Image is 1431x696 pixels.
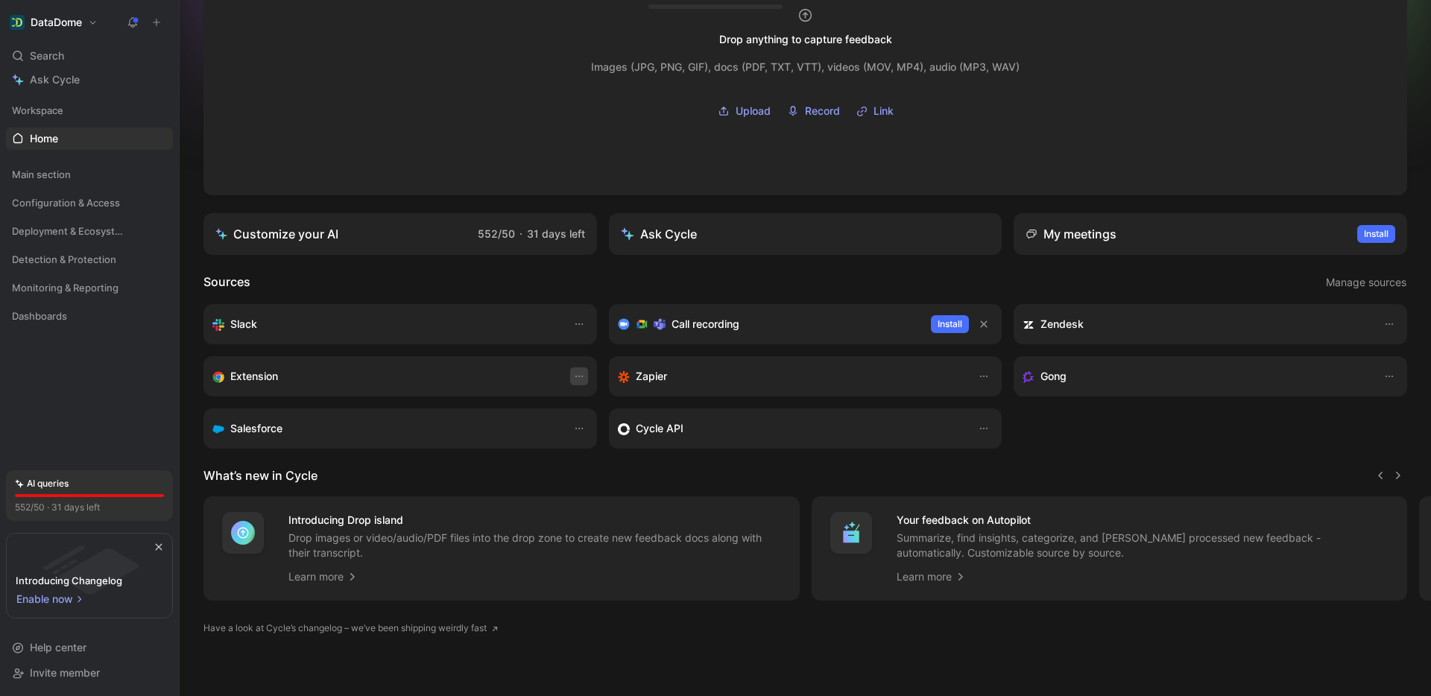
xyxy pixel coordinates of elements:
[618,315,920,333] div: Record & transcribe meetings from Zoom, Meet & Teams.
[736,102,771,120] span: Upload
[672,315,739,333] h3: Call recording
[6,305,173,327] div: Dashboards
[1357,225,1395,243] button: Install
[230,315,257,333] h3: Slack
[1326,273,1406,291] span: Manage sources
[288,531,782,560] p: Drop images or video/audio/PDF files into the drop zone to create new feedback docs along with th...
[16,572,122,589] div: Introducing Changelog
[6,192,173,214] div: Configuration & Access
[6,69,173,91] a: Ask Cycle
[719,31,892,48] div: Drop anything to capture feedback
[1023,367,1368,385] div: Capture feedback from your incoming calls
[636,420,683,437] h3: Cycle API
[30,71,80,89] span: Ask Cycle
[12,167,71,182] span: Main section
[212,315,558,333] div: Sync your customers, send feedback and get updates in Slack
[6,276,173,299] div: Monitoring & Reporting
[203,213,597,255] a: Customize your AI552/50·31 days left
[636,367,667,385] h3: Zapier
[618,367,964,385] div: Capture feedback from thousands of sources with Zapier (survey results, recordings, sheets, etc).
[288,568,358,586] a: Learn more
[591,58,1020,76] div: Images (JPG, PNG, GIF), docs (PDF, TXT, VTT), videos (MOV, MP4), audio (MP3, WAV)
[230,367,278,385] h3: Extension
[30,47,64,65] span: Search
[12,280,119,295] span: Monitoring & Reporting
[15,500,100,515] div: 552/50 · 31 days left
[874,102,894,120] span: Link
[288,511,782,529] h4: Introducing Drop island
[212,367,558,385] div: Capture feedback from anywhere on the web
[203,466,318,484] h2: What’s new in Cycle
[6,636,173,659] div: Help center
[12,224,128,238] span: Deployment & Ecosystem
[931,315,969,333] button: Install
[203,621,499,636] a: Have a look at Cycle’s changelog – we’ve been shipping weirdly fast
[1364,227,1389,241] span: Install
[6,163,173,186] div: Main section
[519,227,522,240] span: ·
[31,16,82,29] h1: DataDome
[609,213,1002,255] button: Ask Cycle
[1325,273,1407,292] button: Manage sources
[618,420,964,437] div: Sync customers & send feedback from custom sources. Get inspired by our favorite use case
[215,225,338,243] div: Customize your AI
[938,317,962,332] span: Install
[6,99,173,121] div: Workspace
[6,248,173,275] div: Detection & Protection
[1023,315,1368,333] div: Sync customers and create docs
[6,192,173,218] div: Configuration & Access
[527,227,585,240] span: 31 days left
[713,100,776,122] button: Upload
[30,641,86,654] span: Help center
[16,589,86,609] button: Enable now
[782,100,845,122] button: Record
[1040,315,1084,333] h3: Zendesk
[897,511,1390,529] h4: Your feedback on Autopilot
[6,248,173,271] div: Detection & Protection
[897,568,967,586] a: Learn more
[805,102,840,120] span: Record
[851,100,899,122] button: Link
[12,252,116,267] span: Detection & Protection
[6,12,101,33] button: DataDomeDataDome
[19,534,159,610] img: bg-BLZuj68n.svg
[230,420,282,437] h3: Salesforce
[16,590,75,608] span: Enable now
[30,666,100,679] span: Invite member
[897,531,1390,560] p: Summarize, find insights, categorize, and [PERSON_NAME] processed new feedback - automatically. C...
[6,305,173,332] div: Dashboards
[203,273,250,292] h2: Sources
[6,276,173,303] div: Monitoring & Reporting
[621,225,697,243] div: Ask Cycle
[1026,225,1116,243] div: My meetings
[6,127,173,150] a: Home
[6,662,173,684] div: Invite member
[10,15,25,30] img: DataDome
[12,103,63,118] span: Workspace
[30,131,58,146] span: Home
[12,309,67,323] span: Dashboards
[6,163,173,190] div: Main section
[478,227,515,240] span: 552/50
[6,45,173,67] div: Search
[6,220,173,242] div: Deployment & Ecosystem
[6,220,173,247] div: Deployment & Ecosystem
[12,195,120,210] span: Configuration & Access
[1040,367,1067,385] h3: Gong
[15,476,69,491] div: AI queries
